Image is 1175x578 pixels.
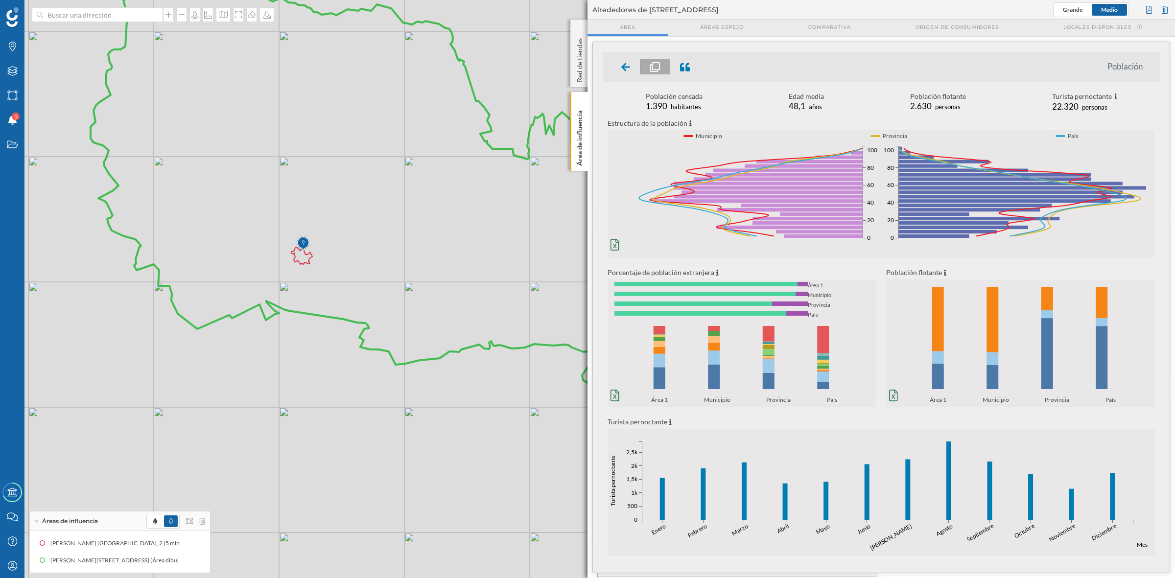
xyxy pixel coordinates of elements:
[856,522,872,535] text: Junio
[14,112,17,121] span: 5
[935,522,954,537] text: Agosto
[965,522,994,543] text: Septiembre
[575,107,585,166] p: Área de influencia
[910,101,932,111] span: 2.630
[809,103,822,111] span: años
[867,234,870,241] text: 0
[887,199,894,206] text: 40
[775,522,790,535] text: Abril
[42,517,98,526] span: Áreas de influencia
[297,234,309,254] img: Marker
[930,395,949,407] span: Área 1
[891,234,894,241] text: 0
[887,182,894,189] text: 60
[631,462,638,469] text: 2k
[867,164,874,171] text: 80
[867,182,874,189] text: 60
[815,522,831,536] text: Mayo
[1063,6,1082,13] span: Grande
[886,267,1155,277] p: Población flotante
[50,538,211,548] div: [PERSON_NAME] [GEOGRAPHIC_DATA], 2 (5 min Andando)
[1052,92,1117,102] div: Turista pernoctante
[671,103,701,111] span: habitantes
[884,146,894,154] text: 100
[686,522,708,539] text: Febrero
[609,456,616,506] text: Turista pernoctante
[1090,522,1117,542] text: Diciembre
[704,395,733,407] span: Municipio
[700,23,744,31] span: Áreas espejo
[789,92,824,101] div: Edad media
[910,92,966,101] div: Población flotante
[608,118,1155,128] p: Estructura de la población
[626,448,638,456] text: 2,5k
[575,34,585,82] p: Red de tiendas
[887,164,894,171] text: 80
[297,233,309,253] img: Marker
[730,522,749,537] text: Marzo
[20,7,54,16] span: Soporte
[1052,101,1079,112] span: 22.320
[1107,62,1152,71] li: Población
[916,23,999,31] span: Origen de consumidores
[6,7,19,27] img: Geoblink Logo
[620,23,635,31] span: Area
[608,267,876,277] p: Porcentaje de población extranjera
[1013,522,1035,539] text: Octubre
[646,92,703,101] div: Población censada
[1063,23,1131,31] span: Locales disponibles
[883,131,907,141] span: Provincia
[631,489,638,496] text: 1k
[935,103,961,111] span: personas
[1082,103,1107,111] span: personas
[766,395,794,407] span: Provincia
[696,131,722,141] span: Municipio
[867,199,874,206] text: 40
[869,522,913,552] text: [PERSON_NAME]
[626,475,638,483] text: 1,5k
[867,216,874,224] text: 20
[651,395,671,407] span: Área 1
[650,522,667,536] text: Enero
[627,503,637,510] text: 500
[789,101,805,111] span: 48,1
[608,416,1155,427] p: Turista pernoctante
[170,555,315,565] div: [PERSON_NAME][STREET_ADDRESS] (Área dibujada)
[592,5,719,15] span: Alrededores de [STREET_ADDRESS]
[1101,6,1118,13] span: Medio
[1048,522,1077,543] text: Noviembre
[1045,395,1072,407] span: Provincia
[634,516,637,523] text: 0
[867,146,877,154] text: 100
[887,216,894,224] text: 20
[646,101,667,111] span: 1.390
[26,555,170,565] div: [PERSON_NAME][STREET_ADDRESS] (Área dibujada)
[808,23,851,31] span: Comparativa
[1068,131,1078,141] span: País
[1137,541,1148,548] text: Mes
[827,395,840,407] span: País
[983,395,1012,407] span: Municipio
[1105,395,1119,407] span: País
